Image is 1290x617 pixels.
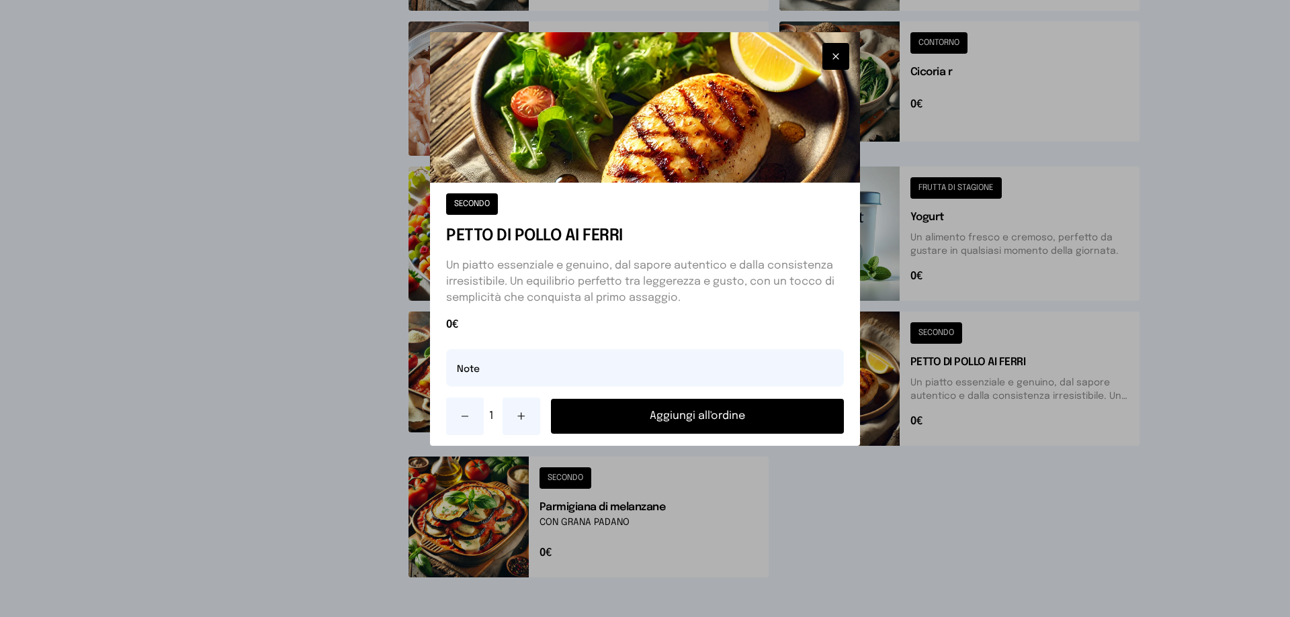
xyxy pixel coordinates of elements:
[446,317,844,333] span: 0€
[430,32,860,183] img: PETTO DI POLLO AI FERRI
[551,399,844,434] button: Aggiungi all'ordine
[446,226,844,247] h1: PETTO DI POLLO AI FERRI
[489,408,497,424] span: 1
[446,258,844,306] p: Un piatto essenziale e genuino, dal sapore autentico e dalla consistenza irresistibile. Un equili...
[446,193,498,215] button: SECONDO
